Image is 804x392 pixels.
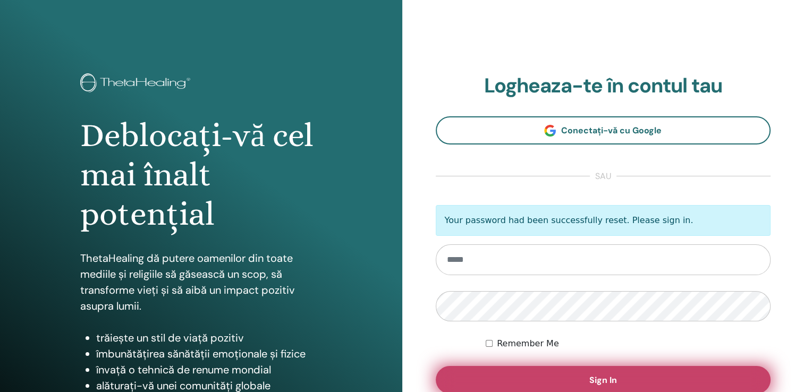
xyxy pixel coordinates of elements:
label: Remember Me [497,337,559,350]
span: Conectați-vă cu Google [561,125,662,136]
li: îmbunătățirea sănătății emoționale și fizice [96,346,321,362]
p: Your password had been successfully reset. Please sign in. [436,205,771,236]
a: Conectați-vă cu Google [436,116,771,144]
span: Sign In [589,374,617,386]
li: învață o tehnică de renume mondial [96,362,321,378]
span: sau [590,170,616,183]
h1: Deblocați-vă cel mai înalt potențial [80,116,321,234]
h2: Logheaza-te în contul tau [436,74,771,98]
p: ThetaHealing dă putere oamenilor din toate mediile și religiile să găsească un scop, să transform... [80,250,321,314]
div: Keep me authenticated indefinitely or until I manually logout [486,337,771,350]
li: trăiește un stil de viață pozitiv [96,330,321,346]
